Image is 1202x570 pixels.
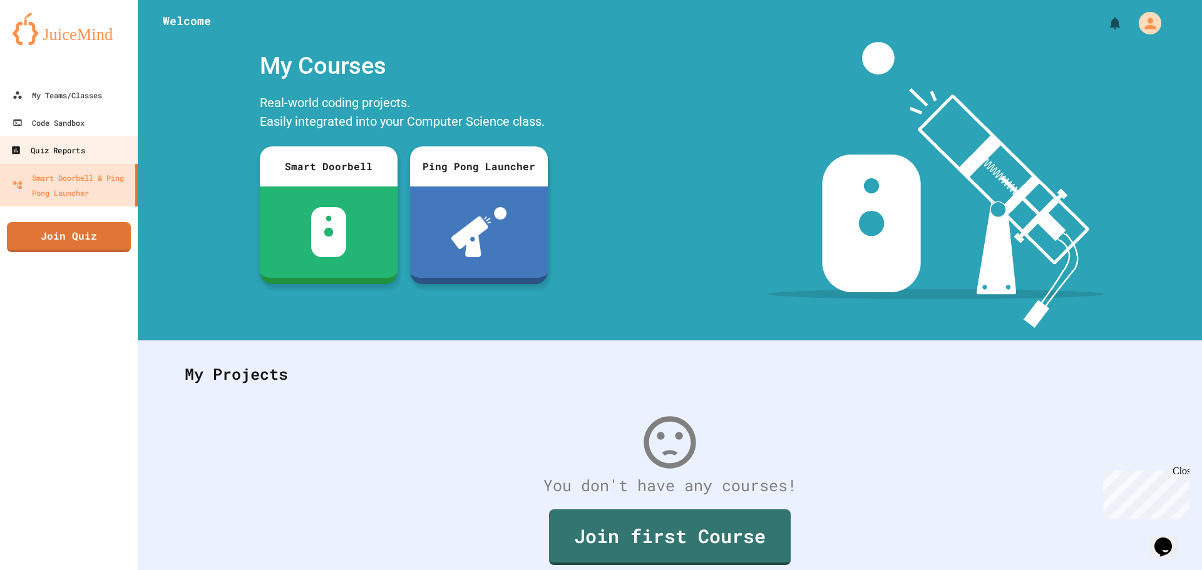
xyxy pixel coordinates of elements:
[1126,9,1164,38] div: My Account
[410,146,548,186] div: Ping Pong Launcher
[13,115,85,130] div: Code Sandbox
[1098,466,1189,519] iframe: chat widget
[11,143,85,158] div: Quiz Reports
[311,207,347,257] img: sdb-white.svg
[1149,520,1189,557] iframe: chat widget
[172,474,1168,497] div: You don't have any courses!
[549,509,791,565] a: Join first Course
[13,170,130,200] div: Smart Doorbell & Ping Pong Launcher
[172,350,1168,399] div: My Projects
[13,13,125,45] img: logo-orange.svg
[254,90,554,137] div: Real-world coding projects. Easily integrated into your Computer Science class.
[7,222,131,252] a: Join Quiz
[768,42,1104,328] img: banner-image-my-projects.png
[260,146,398,186] div: Smart Doorbell
[13,88,102,103] div: My Teams/Classes
[451,207,507,257] img: ppl-with-ball.png
[5,5,86,79] div: Chat with us now!Close
[254,42,554,90] div: My Courses
[1084,13,1126,34] div: My Notifications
